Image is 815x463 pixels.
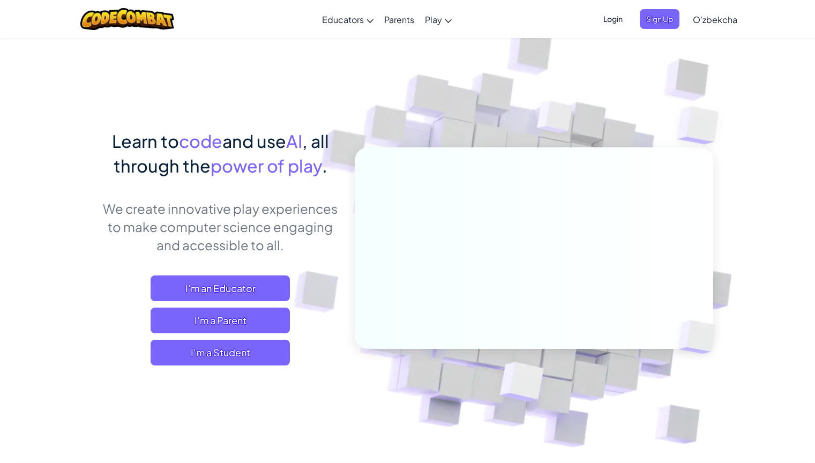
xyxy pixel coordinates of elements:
[379,5,420,34] a: Parents
[317,5,379,34] a: Educators
[102,199,339,254] p: We create innovative play experiences to make computer science engaging and accessible to all.
[473,339,569,428] img: Overlap cubes
[179,130,222,152] span: code
[222,130,286,152] span: and use
[151,275,290,301] a: I'm an Educator
[286,130,302,152] span: AI
[80,8,174,30] img: CodeCombat logo
[597,9,629,29] button: Login
[693,14,737,25] span: O'zbekcha
[151,308,290,333] a: I'm a Parent
[112,130,179,152] span: Learn to
[517,80,594,160] img: Overlap cubes
[425,14,442,25] span: Play
[322,155,327,176] span: .
[211,155,322,176] span: power of play
[151,340,290,365] button: I'm a Student
[420,5,457,34] a: Play
[656,80,749,171] img: Overlap cubes
[322,14,364,25] span: Educators
[687,5,743,34] a: O'zbekcha
[660,298,741,376] img: Overlap cubes
[640,9,679,29] button: Sign Up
